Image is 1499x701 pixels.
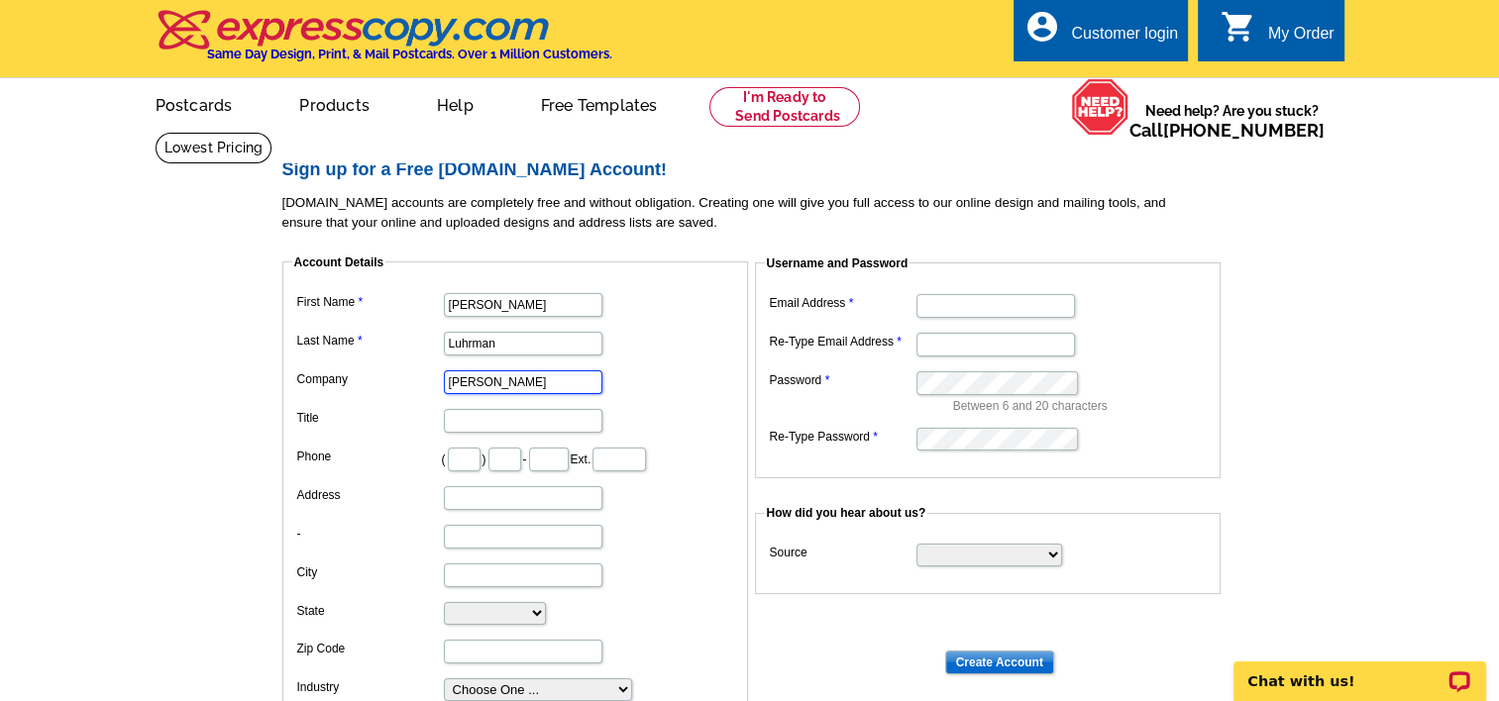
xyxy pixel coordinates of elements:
[1071,78,1129,136] img: help
[1071,25,1178,52] div: Customer login
[297,486,442,504] label: Address
[770,428,914,446] label: Re-Type Password
[1023,9,1059,45] i: account_circle
[509,80,690,127] a: Free Templates
[207,47,612,61] h4: Same Day Design, Print, & Mail Postcards. Over 1 Million Customers.
[297,370,442,388] label: Company
[1221,9,1256,45] i: shopping_cart
[945,651,1054,674] input: Create Account
[765,504,928,522] legend: How did you hear about us?
[1129,101,1335,141] span: Need help? Are you stuck?
[124,80,265,127] a: Postcards
[1221,639,1499,701] iframe: LiveChat chat widget
[770,371,914,389] label: Password
[953,397,1211,415] p: Between 6 and 20 characters
[297,640,442,657] label: Zip Code
[297,448,442,465] label: Phone
[268,80,401,127] a: Products
[297,563,442,581] label: City
[282,159,1233,181] h2: Sign up for a Free [DOMAIN_NAME] Account!
[1221,22,1335,47] a: shopping_cart My Order
[297,525,442,543] label: -
[1268,25,1335,52] div: My Order
[1023,22,1178,47] a: account_circle Customer login
[156,24,612,61] a: Same Day Design, Print, & Mail Postcards. Over 1 Million Customers.
[292,443,738,473] dd: ( ) - Ext.
[770,333,914,350] label: Re-Type Email Address
[297,409,442,427] label: Title
[282,193,1233,233] p: [DOMAIN_NAME] accounts are completely free and without obligation. Creating one will give you ful...
[297,332,442,350] label: Last Name
[770,544,914,561] label: Source
[297,293,442,311] label: First Name
[770,294,914,312] label: Email Address
[297,602,442,620] label: State
[292,253,386,271] legend: Account Details
[1163,120,1325,141] a: [PHONE_NUMBER]
[765,254,910,272] legend: Username and Password
[297,678,442,696] label: Industry
[405,80,505,127] a: Help
[1129,120,1325,141] span: Call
